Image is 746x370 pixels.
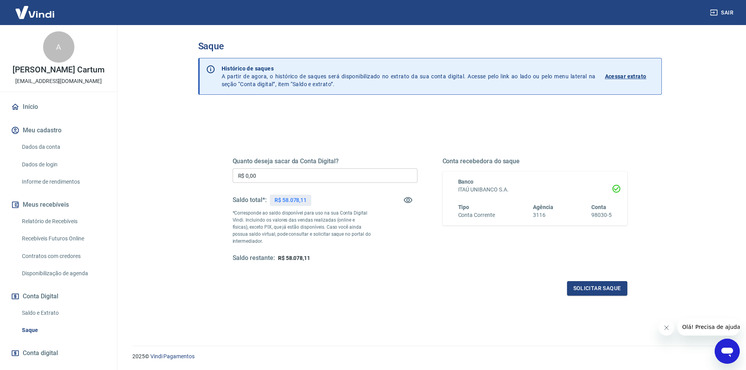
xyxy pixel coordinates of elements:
[458,179,474,185] span: Banco
[458,186,612,194] h6: ITAÚ UNIBANCO S.A.
[23,348,58,359] span: Conta digital
[198,41,662,52] h3: Saque
[9,98,108,116] a: Início
[677,318,740,336] iframe: Mensagem da empresa
[19,174,108,190] a: Informe de rendimentos
[567,281,627,296] button: Solicitar saque
[233,254,275,262] h5: Saldo restante:
[533,211,553,219] h6: 3116
[9,196,108,213] button: Meus recebíveis
[715,339,740,364] iframe: Botão para abrir a janela de mensagens
[233,157,417,165] h5: Quanto deseja sacar da Conta Digital?
[275,196,307,204] p: R$ 58.078,11
[278,255,310,261] span: R$ 58.078,11
[19,322,108,338] a: Saque
[708,5,737,20] button: Sair
[43,31,74,63] div: A
[19,265,108,282] a: Disponibilização de agenda
[19,213,108,229] a: Relatório de Recebíveis
[5,5,66,12] span: Olá! Precisa de ajuda?
[222,65,596,72] p: Histórico de saques
[458,204,470,210] span: Tipo
[591,211,612,219] h6: 98030-5
[233,196,267,204] h5: Saldo total*:
[9,345,108,362] a: Conta digital
[15,77,102,85] p: [EMAIL_ADDRESS][DOMAIN_NAME]
[19,157,108,173] a: Dados de login
[233,209,371,245] p: *Corresponde ao saldo disponível para uso na sua Conta Digital Vindi. Incluindo os valores das ve...
[222,65,596,88] p: A partir de agora, o histórico de saques será disponibilizado no extrato da sua conta digital. Ac...
[9,288,108,305] button: Conta Digital
[591,204,606,210] span: Conta
[132,352,727,361] p: 2025 ©
[605,72,647,80] p: Acessar extrato
[533,204,553,210] span: Agência
[9,122,108,139] button: Meu cadastro
[13,66,105,74] p: [PERSON_NAME] Cartum
[19,139,108,155] a: Dados da conta
[19,248,108,264] a: Contratos com credores
[19,305,108,321] a: Saldo e Extrato
[9,0,60,24] img: Vindi
[605,65,655,88] a: Acessar extrato
[19,231,108,247] a: Recebíveis Futuros Online
[659,320,674,336] iframe: Fechar mensagem
[443,157,627,165] h5: Conta recebedora do saque
[458,211,495,219] h6: Conta Corrente
[150,353,195,359] a: Vindi Pagamentos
